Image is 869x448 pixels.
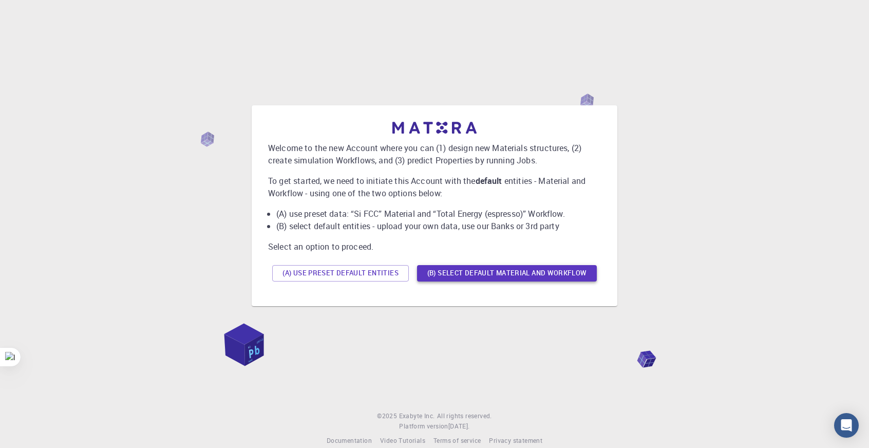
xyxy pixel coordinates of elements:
[448,422,470,430] span: [DATE] .
[433,436,481,444] span: Terms of service
[268,142,601,166] p: Welcome to the new Account where you can (1) design new Materials structures, (2) create simulati...
[437,411,492,421] span: All rights reserved.
[399,421,448,432] span: Platform version
[476,175,502,186] b: default
[268,240,601,253] p: Select an option to proceed.
[399,412,435,420] span: Exabyte Inc.
[834,413,859,438] div: Open Intercom Messenger
[399,411,435,421] a: Exabyte Inc.
[327,436,372,446] a: Documentation
[377,411,399,421] span: © 2025
[448,421,470,432] a: [DATE].
[268,175,601,199] p: To get started, we need to initiate this Account with the entities - Material and Workflow - usin...
[489,436,542,446] a: Privacy statement
[392,122,477,134] img: logo
[272,265,409,282] button: (A) Use preset default entities
[417,265,597,282] button: (B) Select default material and workflow
[489,436,542,444] span: Privacy statement
[433,436,481,446] a: Terms of service
[380,436,425,444] span: Video Tutorials
[380,436,425,446] a: Video Tutorials
[21,7,58,16] span: Support
[276,220,601,232] li: (B) select default entities - upload your own data, use our Banks or 3rd party
[276,208,601,220] li: (A) use preset data: “Si FCC” Material and “Total Energy (espresso)” Workflow.
[327,436,372,444] span: Documentation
